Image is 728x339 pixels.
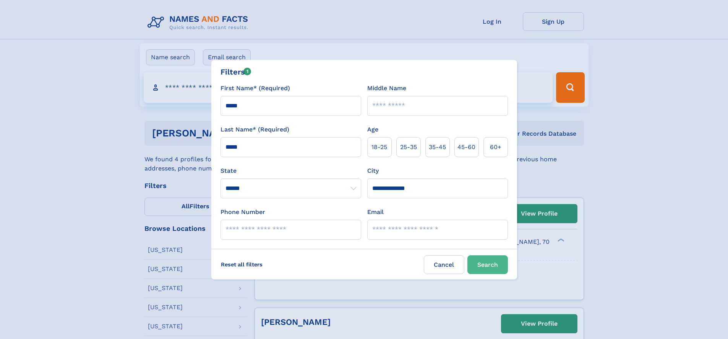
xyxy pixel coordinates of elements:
[367,166,379,175] label: City
[490,143,501,152] span: 60+
[457,143,475,152] span: 45‑60
[424,255,464,274] label: Cancel
[221,125,289,134] label: Last Name* (Required)
[367,125,378,134] label: Age
[221,208,265,217] label: Phone Number
[221,66,251,78] div: Filters
[400,143,417,152] span: 25‑35
[429,143,446,152] span: 35‑45
[216,255,268,274] label: Reset all filters
[467,255,508,274] button: Search
[367,208,384,217] label: Email
[367,84,406,93] label: Middle Name
[221,166,361,175] label: State
[221,84,290,93] label: First Name* (Required)
[371,143,387,152] span: 18‑25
